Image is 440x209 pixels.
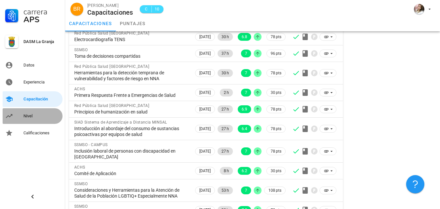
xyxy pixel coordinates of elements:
[74,171,189,176] div: Comité de Aplicación
[73,3,80,16] span: BR
[74,120,167,125] span: SIAD Sistema de Aprendizaje a Distancia MINSAL
[271,148,281,155] span: 78 pts
[199,89,211,96] span: [DATE]
[74,92,189,98] div: Primera Respuesta Frente a Emergencias de Salud
[3,91,63,107] a: Capacitación
[271,70,281,76] span: 78 pts
[23,80,60,85] div: Experiencia
[74,37,189,42] div: Electrocardiografía TENS
[23,130,60,136] div: Calificaciones
[245,187,247,194] span: 7
[74,103,149,108] span: Red Pública Salud [GEOGRAPHIC_DATA]
[242,33,247,41] span: 6.8
[221,105,229,113] span: 27 h
[70,3,83,16] div: avatar
[271,50,281,57] span: 96 pts
[3,74,63,90] a: Experiencia
[74,182,88,186] span: SSMSO
[199,69,211,77] span: [DATE]
[87,9,133,16] div: Capacitaciones
[271,126,281,132] span: 78 pts
[74,142,108,147] span: SSMSO - CAMPUS
[23,113,60,119] div: Nivel
[74,148,189,160] div: Inclusión laboral de personas con discapacidad en [GEOGRAPHIC_DATA]
[242,167,247,175] span: 6.2
[245,147,247,155] span: 7
[87,2,133,9] div: [PERSON_NAME]
[224,89,229,97] span: 2 h
[268,187,281,194] span: 108 pts
[74,31,149,36] span: Red Pública Salud [GEOGRAPHIC_DATA]
[116,16,149,31] a: puntajes
[245,50,247,57] span: 7
[271,106,281,112] span: 78 pts
[271,168,281,174] span: 30 pts
[199,148,211,155] span: [DATE]
[242,125,247,133] span: 6.4
[74,53,189,59] div: Toma de decisiones compartidas
[3,57,63,73] a: Datos
[224,167,229,175] span: 8 h
[74,64,149,69] span: Red Pública Salud [GEOGRAPHIC_DATA]
[245,89,247,97] span: 7
[414,4,424,14] div: avatar
[74,109,189,115] div: Principios de humanización en salud
[199,106,211,113] span: [DATE]
[199,187,211,194] span: [DATE]
[221,125,229,133] span: 27 h
[221,187,229,194] span: 53 h
[199,33,211,40] span: [DATE]
[242,105,247,113] span: 6.9
[221,50,229,57] span: 37 h
[23,8,60,16] div: Carrera
[3,125,63,141] a: Calificaciones
[144,6,149,12] span: C
[221,147,229,155] span: 27 h
[74,165,85,170] span: ACHS
[23,63,60,68] div: Datos
[271,89,281,96] span: 30 pts
[3,108,63,124] a: Nivel
[74,126,189,137] div: Introducción al abordaje del consumo de sustancias psicoactivas por equipos de salud
[23,39,60,44] div: DASM La Granja
[74,48,88,52] span: SSMSO
[221,69,229,77] span: 30 h
[199,167,211,174] span: [DATE]
[65,16,116,31] a: capacitaciones
[23,16,60,23] div: APS
[23,97,60,102] div: Capacitación
[74,187,189,199] div: Consideraciones y Herramientas para la Atención de Salud de la Población LGBTIQ+ Especialmente NNA
[245,69,247,77] span: 7
[74,70,189,82] div: Herramientas para la detección temprana de vulnerabilidad y factores de riesgo en NNA
[271,34,281,40] span: 78 pts
[74,87,85,91] span: ACHS
[199,125,211,132] span: [DATE]
[199,50,211,57] span: [DATE]
[221,33,229,41] span: 30 h
[154,6,160,12] span: 10
[74,204,88,209] span: SSMSO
